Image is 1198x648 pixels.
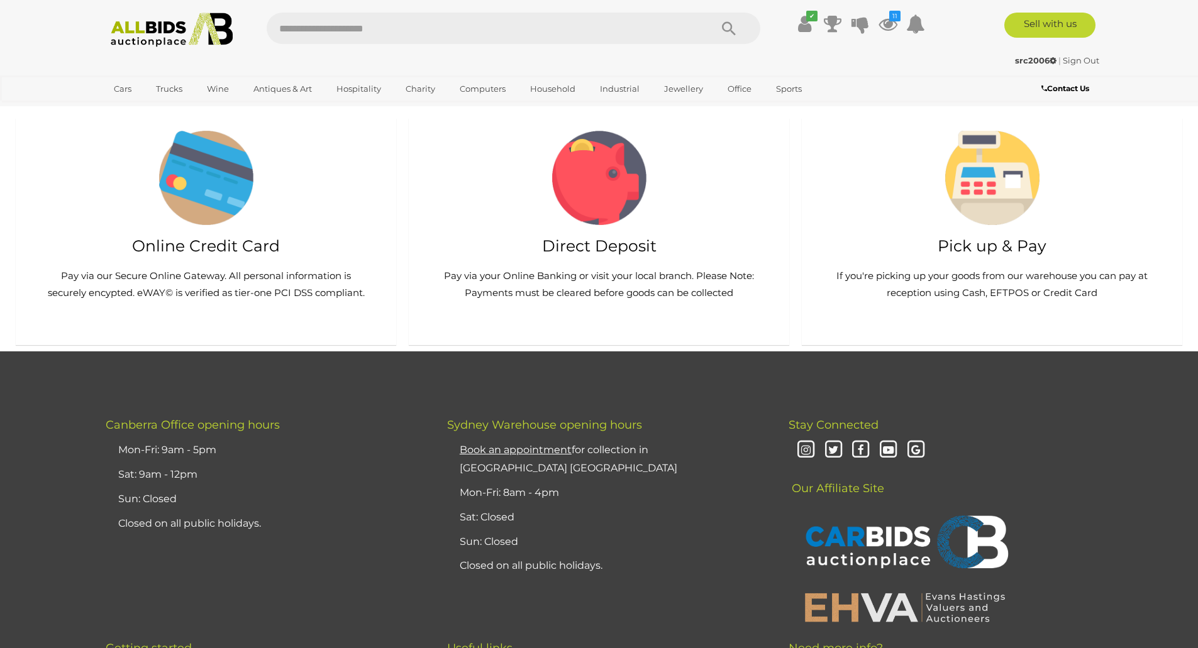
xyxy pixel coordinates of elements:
[1041,84,1089,93] b: Contact Us
[409,118,789,346] a: Direct Deposit Pay via your Online Banking or visit your local branch. Please Note: Payments must...
[328,79,389,99] a: Hospitality
[656,79,711,99] a: Jewellery
[806,11,818,21] i: ✔
[159,131,253,225] img: payment-questions.png
[148,79,191,99] a: Trucks
[115,512,416,536] li: Closed on all public holidays.
[850,439,872,461] i: Facebook
[795,439,817,461] i: Instagram
[457,505,757,530] li: Sat: Closed
[115,487,416,512] li: Sun: Closed
[592,79,648,99] a: Industrial
[552,131,646,225] img: direct-deposit-icon.png
[447,418,642,432] span: Sydney Warehouse opening hours
[434,267,764,301] p: Pay via your Online Banking or visit your local branch. Please Note: Payments must be cleared bef...
[798,502,1012,585] img: CARBIDS Auctionplace
[814,238,1170,255] h2: Pick up & Pay
[457,481,757,505] li: Mon-Fri: 8am - 4pm
[245,79,320,99] a: Antiques & Art
[1015,55,1058,65] a: src2006
[1063,55,1099,65] a: Sign Out
[1058,55,1061,65] span: |
[768,79,810,99] a: Sports
[798,591,1012,623] img: EHVA | Evans Hastings Valuers and Auctioneers
[106,79,140,99] a: Cars
[789,418,879,432] span: Stay Connected
[16,118,396,346] a: Online Credit Card Pay via our Secure Online Gateway. All personal information is securely encypt...
[796,13,814,35] a: ✔
[199,79,237,99] a: Wine
[421,238,777,255] h2: Direct Deposit
[41,267,371,301] p: Pay via our Secure Online Gateway. All personal information is securely encypted. eWAY© is verifi...
[789,463,884,495] span: Our Affiliate Site
[1015,55,1057,65] strong: src2006
[457,554,757,578] li: Closed on all public holidays.
[827,267,1157,301] p: If you're picking up your goods from our warehouse you can pay at reception using Cash, EFTPOS or...
[945,131,1040,225] img: pick-up-and-pay-icon.png
[457,530,757,554] li: Sun: Closed
[452,79,514,99] a: Computers
[115,438,416,463] li: Mon-Fri: 9am - 5pm
[115,463,416,487] li: Sat: 9am - 12pm
[522,79,584,99] a: Household
[697,13,760,44] button: Search
[1041,82,1092,96] a: Contact Us
[106,99,211,120] a: [GEOGRAPHIC_DATA]
[905,439,927,461] i: Google
[877,439,899,461] i: Youtube
[28,238,384,255] h2: Online Credit Card
[460,444,677,474] a: Book an appointmentfor collection in [GEOGRAPHIC_DATA] [GEOGRAPHIC_DATA]
[106,418,280,432] span: Canberra Office opening hours
[460,444,572,456] u: Book an appointment
[802,118,1182,346] a: Pick up & Pay If you're picking up your goods from our warehouse you can pay at reception using C...
[823,439,845,461] i: Twitter
[719,79,760,99] a: Office
[104,13,240,47] img: Allbids.com.au
[397,79,443,99] a: Charity
[879,13,897,35] a: 11
[889,11,901,21] i: 11
[1004,13,1095,38] a: Sell with us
